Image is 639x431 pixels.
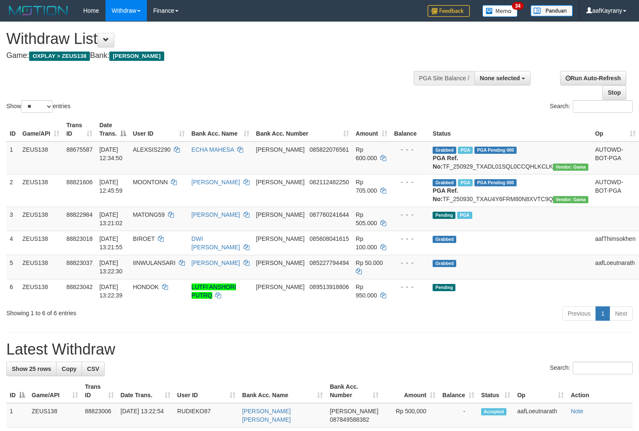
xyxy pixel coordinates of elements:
[66,146,92,153] span: 88675587
[133,211,165,218] span: MATONG59
[550,100,633,113] label: Search:
[482,5,518,17] img: Button%20Memo.svg
[481,408,506,415] span: Accepted
[394,145,426,154] div: - - -
[6,341,633,358] h1: Latest Withdraw
[394,178,426,186] div: - - -
[99,259,122,275] span: [DATE] 13:22:30
[192,259,240,266] a: [PERSON_NAME]
[19,142,63,175] td: ZEUS138
[553,164,588,171] span: Vendor URL: https://trx31.1velocity.biz
[6,231,19,255] td: 4
[433,236,456,243] span: Grabbed
[356,211,377,226] span: Rp 505.000
[66,284,92,290] span: 88823042
[6,255,19,279] td: 5
[6,306,260,317] div: Showing 1 to 6 of 6 entries
[117,403,174,428] td: [DATE] 13:22:54
[19,231,63,255] td: ZEUS138
[429,174,592,207] td: TF_250930_TXAU4Y6FRM80N8XVTC9Q
[474,71,531,85] button: None selected
[309,211,349,218] span: Copy 087760241644 to clipboard
[550,362,633,374] label: Search:
[66,179,92,185] span: 88821606
[330,408,378,415] span: [PERSON_NAME]
[330,416,369,423] span: Copy 087849588382 to clipboard
[6,362,57,376] a: Show 25 rows
[133,179,168,185] span: MOONTONN
[130,117,188,142] th: User ID: activate to sort column ascending
[6,4,70,17] img: MOTION_logo.png
[99,179,122,194] span: [DATE] 12:45:59
[560,71,626,85] a: Run Auto-Refresh
[480,75,520,82] span: None selected
[28,379,81,403] th: Game/API: activate to sort column ascending
[553,196,588,203] span: Vendor URL: https://trx31.1velocity.biz
[66,235,92,242] span: 88823018
[309,284,349,290] span: Copy 089513918806 to clipboard
[394,259,426,267] div: - - -
[133,259,176,266] span: IINWULANSARI
[28,403,81,428] td: ZEUS138
[382,403,439,428] td: Rp 500,000
[256,179,305,185] span: [PERSON_NAME]
[192,235,240,251] a: DWI [PERSON_NAME]
[428,5,470,17] img: Feedback.jpg
[433,212,455,219] span: Pending
[29,52,90,61] span: OXPLAY > ZEUS138
[592,255,639,279] td: aafLoeutnarath
[62,366,76,372] span: Copy
[99,146,122,161] span: [DATE] 12:34:50
[81,362,105,376] a: CSV
[256,146,305,153] span: [PERSON_NAME]
[6,52,417,60] h4: Game: Bank:
[192,284,236,299] a: LUTFI ANSHORI PUTRQ
[326,379,382,403] th: Bank Acc. Number: activate to sort column ascending
[352,117,391,142] th: Amount: activate to sort column ascending
[66,211,92,218] span: 88822984
[414,71,474,85] div: PGA Site Balance /
[256,259,305,266] span: [PERSON_NAME]
[573,100,633,113] input: Search:
[562,306,596,321] a: Previous
[394,235,426,243] div: - - -
[99,284,122,299] span: [DATE] 13:22:39
[174,403,239,428] td: RUDIEKO87
[19,279,63,303] td: ZEUS138
[356,235,377,251] span: Rp 100.000
[356,259,383,266] span: Rp 50.000
[478,379,514,403] th: Status: activate to sort column ascending
[592,231,639,255] td: aafThimsokhen
[6,142,19,175] td: 1
[19,174,63,207] td: ZEUS138
[19,117,63,142] th: Game/API: activate to sort column ascending
[592,174,639,207] td: AUTOWD-BOT-PGA
[457,212,472,219] span: Marked by aafpengsreynich
[429,142,592,175] td: TF_250929_TXADL01SQL0CCQHLKCLK
[309,179,349,185] span: Copy 082112482250 to clipboard
[433,179,456,186] span: Grabbed
[96,117,129,142] th: Date Trans.: activate to sort column descending
[514,403,567,428] td: aafLoeutnarath
[21,100,53,113] select: Showentries
[433,155,458,170] b: PGA Ref. No:
[99,235,122,251] span: [DATE] 13:21:55
[474,179,517,186] span: PGA Pending
[573,362,633,374] input: Search:
[56,362,82,376] a: Copy
[117,379,174,403] th: Date Trans.: activate to sort column ascending
[309,146,349,153] span: Copy 085822076561 to clipboard
[6,207,19,231] td: 3
[602,85,626,100] a: Stop
[592,117,639,142] th: Op: activate to sort column ascending
[12,366,51,372] span: Show 25 rows
[242,408,291,423] a: [PERSON_NAME] [PERSON_NAME]
[609,306,633,321] a: Next
[356,284,377,299] span: Rp 950.000
[133,284,159,290] span: HONDOK
[19,207,63,231] td: ZEUS138
[356,179,377,194] span: Rp 705.000
[87,366,99,372] span: CSV
[394,210,426,219] div: - - -
[309,259,349,266] span: Copy 085227794494 to clipboard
